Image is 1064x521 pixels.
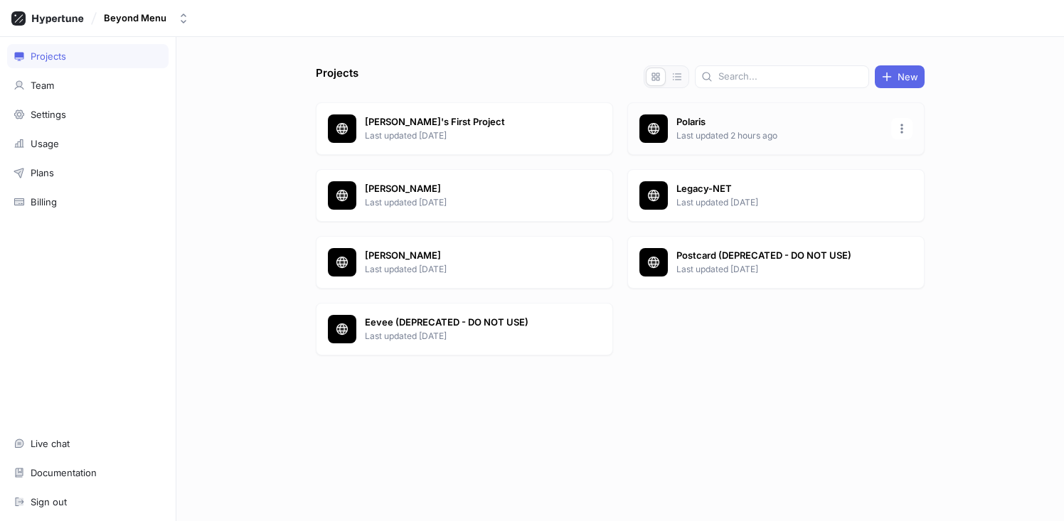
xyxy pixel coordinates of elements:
[31,438,70,449] div: Live chat
[365,115,571,129] p: [PERSON_NAME]'s First Project
[31,138,59,149] div: Usage
[365,263,571,276] p: Last updated [DATE]
[7,190,169,214] a: Billing
[7,161,169,185] a: Plans
[676,196,883,209] p: Last updated [DATE]
[898,72,918,81] span: New
[7,131,169,156] a: Usage
[365,129,571,142] p: Last updated [DATE]
[104,12,166,24] div: Beyond Menu
[718,70,863,84] input: Search...
[31,50,66,62] div: Projects
[31,80,54,91] div: Team
[31,167,54,178] div: Plans
[875,65,925,88] button: New
[365,196,571,209] p: Last updated [DATE]
[31,196,57,208] div: Billing
[676,249,883,263] p: Postcard (DEPRECATED - DO NOT USE)
[31,467,97,478] div: Documentation
[676,263,883,276] p: Last updated [DATE]
[676,129,883,142] p: Last updated 2 hours ago
[365,316,571,330] p: Eevee (DEPRECATED - DO NOT USE)
[7,73,169,97] a: Team
[7,44,169,68] a: Projects
[98,6,195,30] button: Beyond Menu
[7,102,169,127] a: Settings
[31,109,66,120] div: Settings
[7,461,169,485] a: Documentation
[316,65,358,88] p: Projects
[676,115,883,129] p: Polaris
[31,496,67,507] div: Sign out
[365,330,571,343] p: Last updated [DATE]
[365,182,571,196] p: [PERSON_NAME]
[676,182,883,196] p: Legacy-NET
[365,249,571,263] p: [PERSON_NAME]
